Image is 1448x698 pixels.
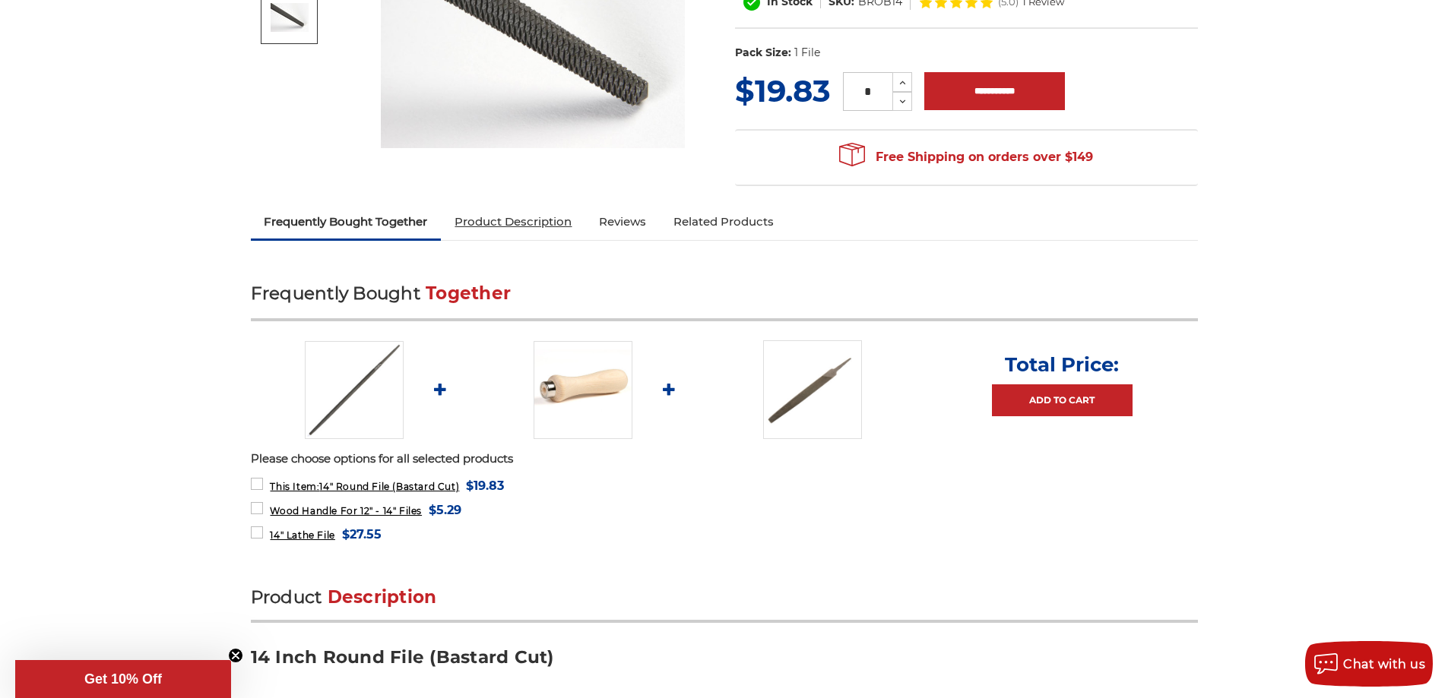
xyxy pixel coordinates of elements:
[228,648,243,663] button: Close teaser
[441,205,585,238] a: Product Description
[271,3,309,32] img: 14 Inch Round File Bastard Cut, Double Cut, Tip
[1005,352,1119,377] p: Total Price:
[660,205,787,238] a: Related Products
[270,481,459,492] span: 14" Round File (Bastard Cut)
[735,45,791,61] dt: Pack Size:
[251,450,1198,468] p: Please choose options for all selected products
[328,586,437,608] span: Description
[466,475,504,496] span: $19.83
[1305,641,1433,687] button: Chat with us
[251,646,1198,680] h3: 14 Inch Round File (Bastard Cut)
[426,283,511,304] span: Together
[735,72,831,109] span: $19.83
[1343,657,1425,671] span: Chat with us
[15,660,231,698] div: Get 10% OffClose teaser
[270,481,319,492] strong: This Item:
[270,529,334,541] span: 14" Lathe File
[305,341,404,439] img: 14 Inch Round File Bastard Cut, Double Cut
[839,142,1093,172] span: Free Shipping on orders over $149
[429,500,461,520] span: $5.29
[585,205,660,238] a: Reviews
[342,524,382,545] span: $27.55
[251,283,420,304] span: Frequently Bought
[251,205,442,238] a: Frequently Bought Together
[794,45,820,61] dd: 1 File
[84,671,162,687] span: Get 10% Off
[992,384,1133,416] a: Add to Cart
[270,505,422,516] span: Wood Handle For 12" - 14" Files
[251,586,322,608] span: Product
